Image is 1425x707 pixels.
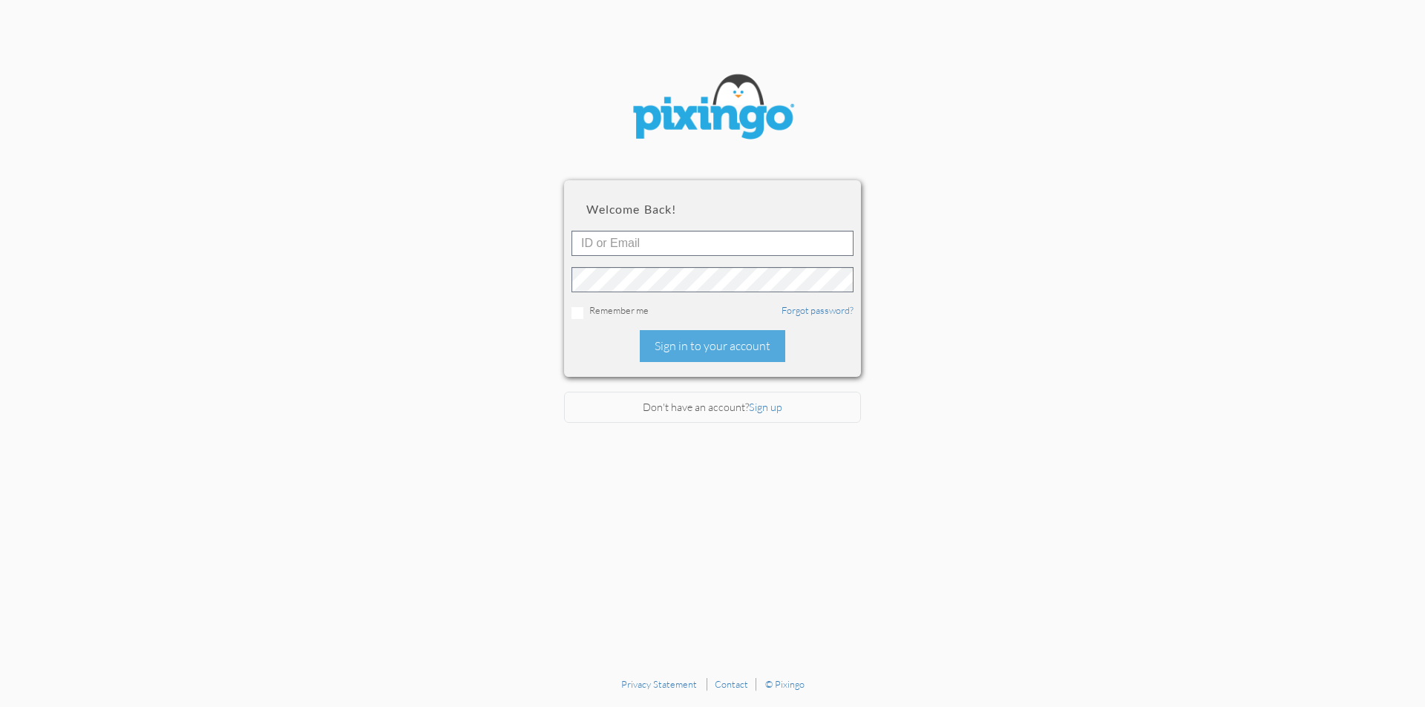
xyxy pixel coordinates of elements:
a: Privacy Statement [621,678,697,690]
a: Forgot password? [782,304,854,316]
input: ID or Email [571,231,854,256]
div: Sign in to your account [640,330,785,362]
h2: Welcome back! [586,203,839,216]
div: Remember me [571,303,854,319]
a: © Pixingo [765,678,805,690]
a: Sign up [749,401,782,413]
div: Don't have an account? [564,392,861,424]
img: pixingo logo [623,67,802,151]
a: Contact [715,678,748,690]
